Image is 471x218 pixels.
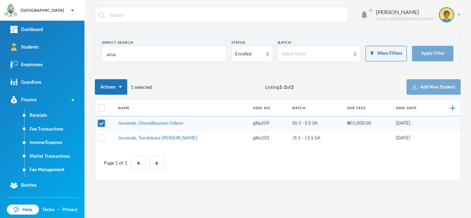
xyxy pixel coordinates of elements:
b: 2 [284,84,287,90]
th: Adm. Date [392,100,436,116]
button: More Filters [365,46,407,61]
td: JS 1 - J S S 1A [289,131,343,145]
th: Name [114,100,250,116]
button: Actions [95,79,127,95]
div: Students [10,43,39,51]
a: Fee Transactions [24,122,84,136]
b: 1 [279,84,282,90]
td: glhn101 [250,131,289,145]
img: search [99,12,105,18]
a: Fee Management [24,163,84,177]
span: Listing - of [265,83,294,91]
a: Jesuwole, Oluwafikayomi Gideon [118,120,183,126]
button: Apply Filter [412,46,453,61]
div: Direct Search [102,40,226,45]
td: glhp109 [250,116,289,131]
div: Employees [10,61,43,68]
td: [DATE] [392,131,436,145]
img: + [450,106,455,111]
div: Page 1 of 1 [104,159,127,166]
a: Privacy [62,206,78,213]
a: Jesuwole, Temiloluwa [PERSON_NAME] [118,135,197,141]
input: Search [109,7,344,23]
div: Batches [10,182,37,189]
img: STUDENT [440,8,453,22]
img: logo [4,4,18,18]
div: Finance [10,96,37,103]
a: Income/Expense [24,136,84,149]
div: Batch [278,40,361,45]
th: Batch [289,100,343,116]
div: Select batch [282,51,351,58]
a: Help [7,205,39,215]
td: ₦55,000.00 [344,116,392,131]
a: Terms [42,206,54,213]
th: Due Fees [344,100,392,116]
div: · [58,206,59,213]
div: [EMAIL_ADDRESS][DOMAIN_NAME] [376,16,434,21]
div: 1 selected [95,79,152,95]
div: [PERSON_NAME] [376,8,434,16]
div: [GEOGRAPHIC_DATA] [21,7,64,13]
div: Enrolled [235,51,263,58]
td: SS 3 - S S 3A [289,116,343,131]
div: Dashboard [10,26,43,33]
b: 2 [291,84,294,90]
th: Adm. No. [250,100,289,116]
button: Add New Student [407,79,461,95]
div: Guardians [10,79,41,86]
div: Status [231,40,273,45]
a: Wallet Transactions [24,149,84,163]
a: Receipts [24,108,84,122]
td: [DATE] [392,116,436,131]
input: Name, Admin No, Phone number, Email Address [106,46,222,62]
